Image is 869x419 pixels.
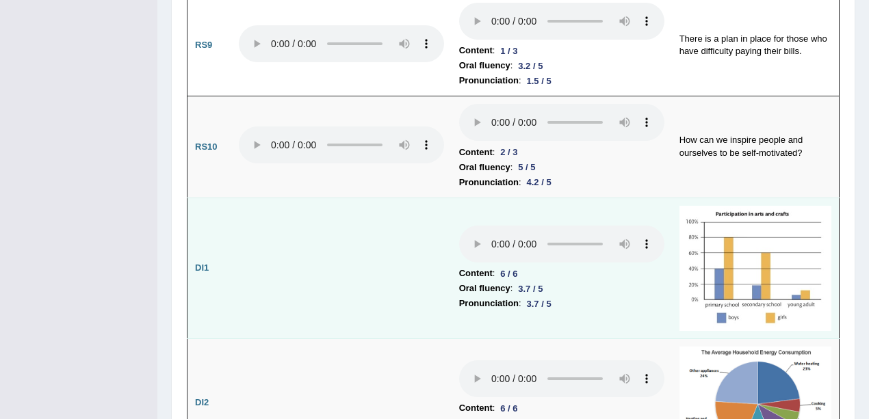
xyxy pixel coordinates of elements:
b: Content [459,145,493,160]
li: : [459,175,664,190]
b: Pronunciation [459,73,519,88]
b: Content [459,401,493,416]
div: 5 / 5 [513,160,541,174]
div: 1 / 3 [495,44,523,58]
div: 1.5 / 5 [521,74,557,88]
div: 3.7 / 5 [513,282,548,296]
li: : [459,160,664,175]
b: Oral fluency [459,281,510,296]
b: Oral fluency [459,58,510,73]
li: : [459,58,664,73]
li: : [459,401,664,416]
li: : [459,73,664,88]
div: 6 / 6 [495,267,523,281]
b: Pronunciation [459,296,519,311]
b: RS10 [195,141,218,152]
li: : [459,296,664,311]
div: 3.7 / 5 [521,297,557,311]
div: 2 / 3 [495,145,523,159]
b: Content [459,266,493,281]
b: Pronunciation [459,175,519,190]
b: DI2 [195,397,209,407]
b: Content [459,43,493,58]
li: : [459,145,664,160]
li: : [459,266,664,281]
li: : [459,43,664,58]
div: 3.2 / 5 [513,59,548,73]
b: DI1 [195,262,209,273]
div: 6 / 6 [495,401,523,416]
b: RS9 [195,40,212,50]
li: : [459,281,664,296]
b: Oral fluency [459,160,510,175]
div: 4.2 / 5 [521,175,557,189]
td: How can we inspire people and ourselves to be self-motivated? [672,96,840,198]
